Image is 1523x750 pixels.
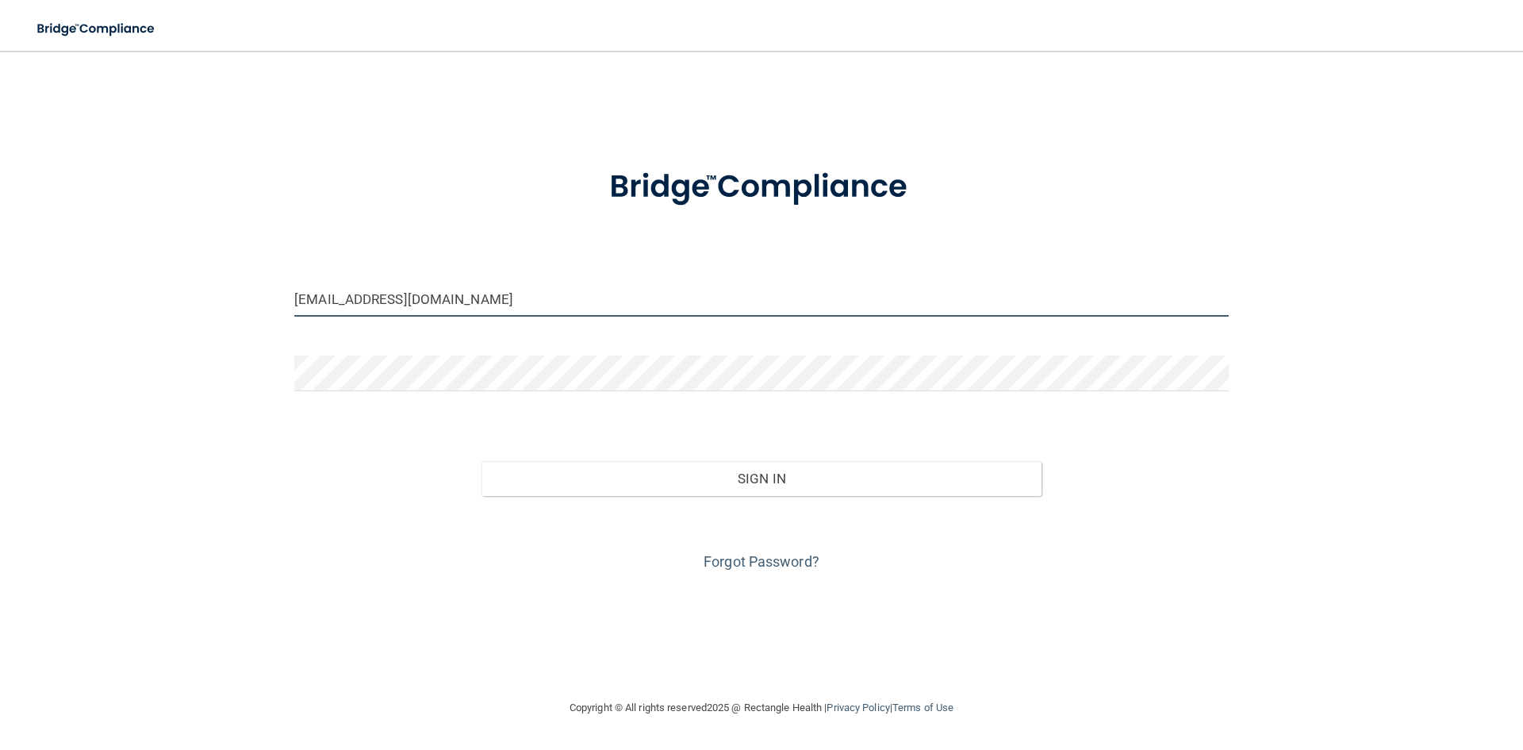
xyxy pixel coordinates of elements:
[294,281,1229,317] input: Email
[481,461,1042,496] button: Sign In
[24,13,170,45] img: bridge_compliance_login_screen.278c3ca4.svg
[704,553,819,570] a: Forgot Password?
[892,702,953,713] a: Terms of Use
[827,702,889,713] a: Privacy Policy
[472,683,1051,733] div: Copyright © All rights reserved 2025 @ Rectangle Health | |
[577,146,946,229] img: bridge_compliance_login_screen.278c3ca4.svg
